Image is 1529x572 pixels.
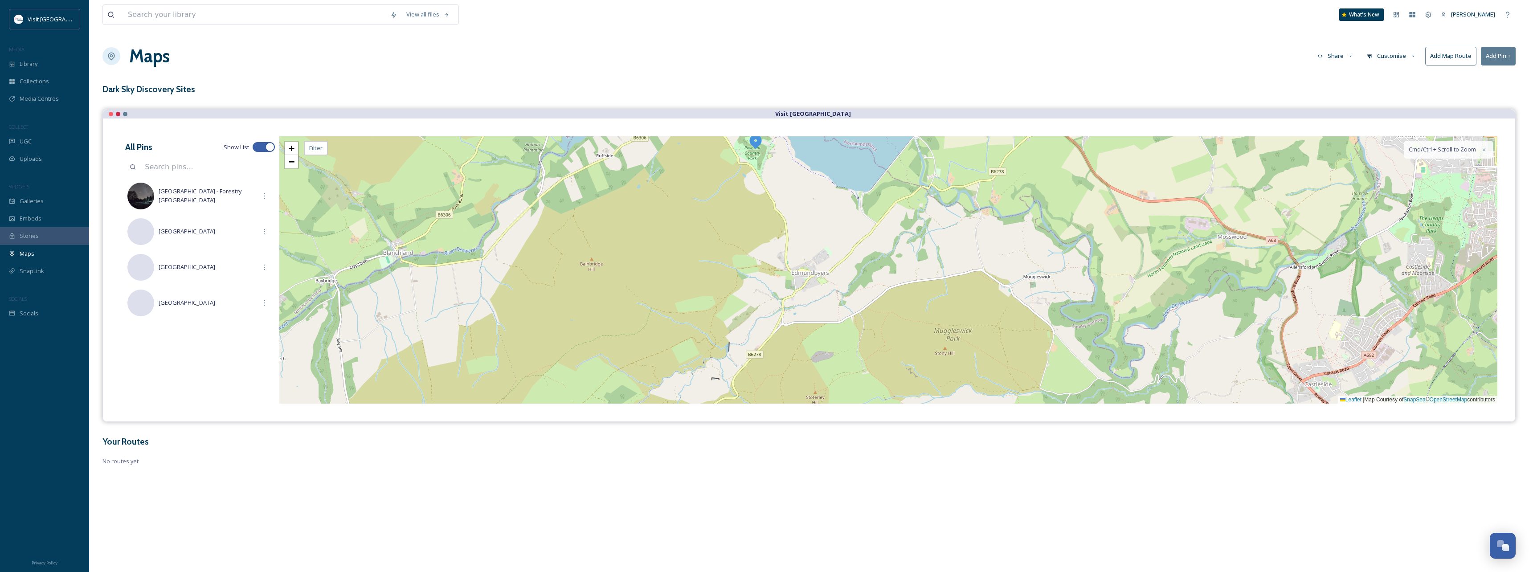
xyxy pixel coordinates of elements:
a: What's New [1339,8,1384,21]
h3: All Pins [125,141,152,154]
span: [GEOGRAPHIC_DATA] [159,298,257,307]
a: Maps [129,43,170,69]
span: Uploads [20,155,42,163]
a: View all files [402,6,454,23]
span: Embeds [20,214,41,223]
span: Privacy Policy [32,560,57,566]
a: Zoom out [285,155,298,168]
span: Media Centres [20,94,59,103]
input: Search pins... [140,157,275,177]
span: [PERSON_NAME] [1451,10,1495,18]
a: Leaflet [1340,396,1361,403]
span: SnapLink [20,267,44,275]
button: Open Chat [1490,533,1516,559]
span: + [289,143,294,154]
span: WIDGETS [9,183,29,190]
span: Collections [20,77,49,86]
span: UGC [20,137,32,146]
span: Socials [20,309,38,318]
button: Customise [1362,47,1421,65]
span: Visit [GEOGRAPHIC_DATA] [28,15,97,23]
span: Galleries [20,197,44,205]
h3: Your Routes [102,435,1516,448]
div: Map Courtesy of © contributors [1338,396,1497,404]
span: [GEOGRAPHIC_DATA] [159,227,257,236]
a: OpenStreetMap [1430,396,1468,403]
a: SnapSea [1403,396,1425,403]
input: Search your library [123,5,386,25]
h3: Dark Sky Discovery Sites [102,83,195,96]
span: Library [20,60,37,68]
div: Filter [304,141,328,155]
span: MEDIA [9,46,25,53]
a: Zoom in [285,142,298,155]
button: Add Map Route [1425,47,1476,65]
span: − [289,156,294,167]
img: Marker [748,133,764,149]
span: | [1363,396,1364,403]
span: Stories [20,232,39,240]
button: Share [1313,47,1358,65]
span: SOCIALS [9,295,27,302]
span: [GEOGRAPHIC_DATA] - Forestry [GEOGRAPHIC_DATA] [159,187,257,204]
span: COLLECT [9,123,28,130]
a: [PERSON_NAME] [1436,6,1500,23]
strong: Visit [GEOGRAPHIC_DATA] [775,110,851,118]
a: Privacy Policy [32,557,57,568]
span: Show List [224,143,249,151]
img: Hamsterley%2520Forest15.jpg [127,183,154,209]
span: Maps [20,249,34,258]
button: Add Pin + [1481,47,1516,65]
span: No routes yet [102,457,1516,466]
span: Cmd/Ctrl + Scroll to Zoom [1409,145,1476,154]
span: [GEOGRAPHIC_DATA] [159,263,257,271]
img: 1680077135441.jpeg [14,15,23,24]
